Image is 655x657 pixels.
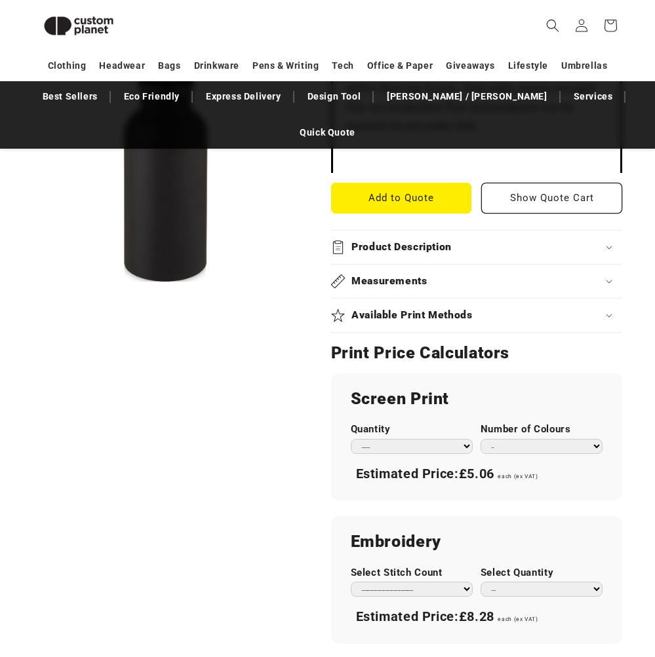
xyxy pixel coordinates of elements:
a: Lifestyle [508,54,548,77]
a: Eco Friendly [117,85,186,108]
a: Headwear [99,54,145,77]
div: Estimated Price: [351,460,603,488]
a: Drinkware [194,54,239,77]
h2: Embroidery [351,531,603,552]
a: Express Delivery [199,85,288,108]
a: Umbrellas [561,54,607,77]
span: £5.06 [459,466,494,481]
h2: Screen Print [351,388,603,409]
h2: Print Price Calculators [331,343,622,364]
a: Quick Quote [293,121,362,144]
a: Design Tool [301,85,368,108]
summary: Product Description [331,231,622,264]
button: Show Quote Cart [481,183,622,214]
div: Estimated Price: [351,603,603,631]
a: Giveaways [446,54,494,77]
iframe: Chat Widget [430,516,655,657]
a: Bags [158,54,180,77]
summary: Search [538,11,567,40]
iframe: Customer reviews powered by Trustpilot [346,147,607,160]
button: Add to Quote [331,183,472,214]
a: Services [567,85,620,108]
a: Office & Paper [367,54,433,77]
label: Select Stitch Count [351,567,473,579]
media-gallery: Gallery Viewer [33,20,298,285]
label: Quantity [351,423,473,436]
summary: Measurements [331,265,622,298]
img: Custom Planet [33,5,125,47]
a: [PERSON_NAME] / [PERSON_NAME] [380,85,553,108]
span: each (ex VAT) [498,473,538,479]
h2: Product Description [351,240,452,254]
label: Number of Colours [481,423,603,436]
a: Tech [332,54,353,77]
h2: Available Print Methods [351,309,473,322]
summary: Available Print Methods [331,299,622,332]
a: Best Sellers [36,85,104,108]
a: Clothing [48,54,87,77]
h2: Measurements [351,274,427,288]
a: Pens & Writing [252,54,319,77]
